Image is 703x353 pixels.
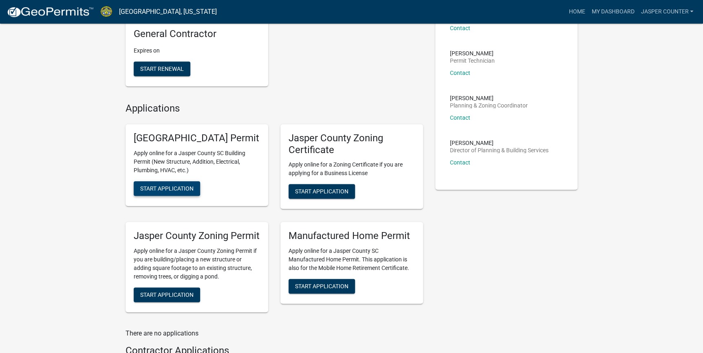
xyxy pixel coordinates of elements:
[126,329,423,338] p: There are no applications
[289,247,415,272] p: Apply online for a Jasper County SC Manufactured Home Permit. This application is also for the Mo...
[637,4,696,20] a: Jasper Counter
[450,147,549,153] p: Director of Planning & Building Services
[450,25,470,31] a: Contact
[126,103,423,319] wm-workflow-list-section: Applications
[450,103,528,108] p: Planning & Zoning Coordinator
[119,5,217,19] a: [GEOGRAPHIC_DATA], [US_STATE]
[134,132,260,144] h5: [GEOGRAPHIC_DATA] Permit
[450,114,470,121] a: Contact
[289,279,355,294] button: Start Application
[289,160,415,178] p: Apply online for a Zoning Certificate if you are applying for a Business License
[289,132,415,156] h5: Jasper County Zoning Certificate
[450,159,470,166] a: Contact
[134,247,260,281] p: Apply online for a Jasper County Zoning Permit if you are building/placing a new structure or add...
[140,185,194,191] span: Start Application
[134,181,200,196] button: Start Application
[450,140,549,146] p: [PERSON_NAME]
[450,70,470,76] a: Contact
[134,61,190,76] button: Start Renewal
[140,292,194,298] span: Start Application
[134,230,260,242] h5: Jasper County Zoning Permit
[565,4,588,20] a: Home
[134,28,260,40] h5: General Contractor
[289,184,355,199] button: Start Application
[450,58,495,64] p: Permit Technician
[588,4,637,20] a: My Dashboard
[140,66,184,72] span: Start Renewal
[134,287,200,302] button: Start Application
[450,95,528,101] p: [PERSON_NAME]
[295,283,348,289] span: Start Application
[450,50,495,56] p: [PERSON_NAME]
[100,6,112,17] img: Jasper County, South Carolina
[134,46,260,55] p: Expires on
[289,230,415,242] h5: Manufactured Home Permit
[126,103,423,114] h4: Applications
[134,149,260,175] p: Apply online for a Jasper County SC Building Permit (New Structure, Addition, Electrical, Plumbin...
[295,188,348,195] span: Start Application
